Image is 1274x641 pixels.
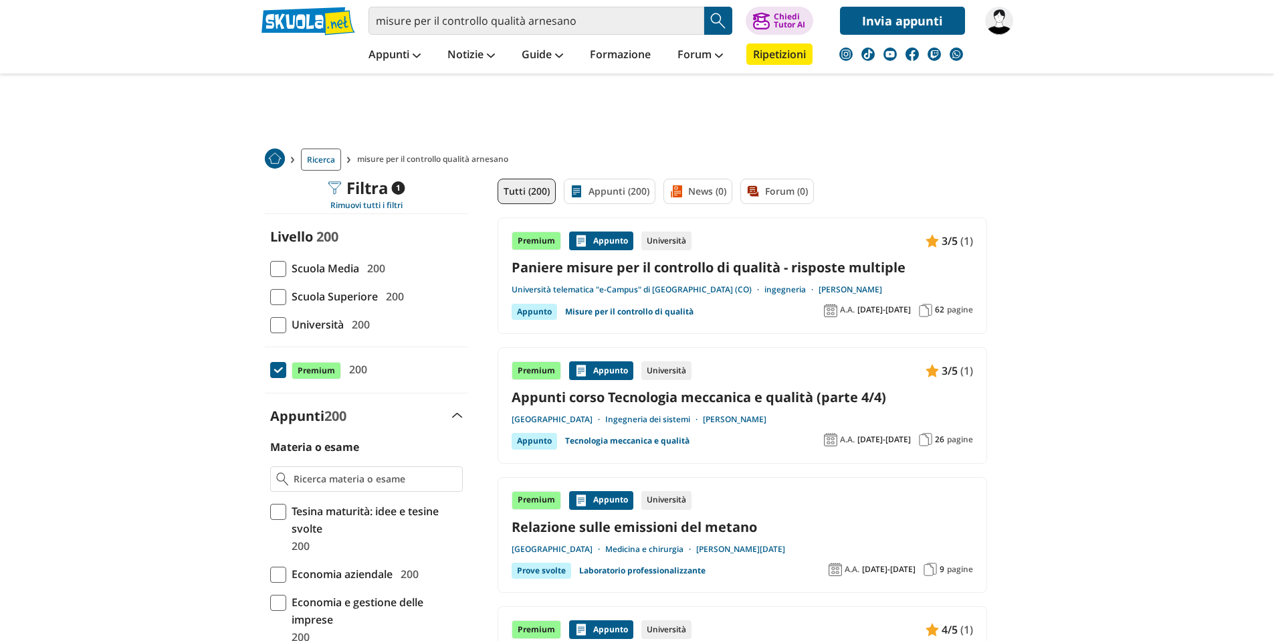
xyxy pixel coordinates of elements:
[845,564,859,575] span: A.A.
[518,43,566,68] a: Guide
[512,361,561,380] div: Premium
[579,563,706,579] a: Laboratorio professionalizzante
[294,472,456,486] input: Ricerca materia o esame
[641,361,692,380] div: Università
[942,621,958,638] span: 4/5
[265,149,285,171] a: Home
[292,362,341,379] span: Premium
[764,284,819,295] a: ingegneria
[286,316,344,333] span: Università
[512,232,561,250] div: Premium
[605,544,696,555] a: Medicina e chirurgia
[569,491,633,510] div: Appunto
[316,227,338,246] span: 200
[703,414,766,425] a: [PERSON_NAME]
[926,234,939,248] img: Appunti contenuto
[674,43,726,68] a: Forum
[960,621,973,638] span: (1)
[926,623,939,636] img: Appunti contenuto
[883,48,897,61] img: youtube
[512,284,764,295] a: Università telematica "e-Campus" di [GEOGRAPHIC_DATA] (CO)
[926,364,939,377] img: Appunti contenuto
[574,623,588,636] img: Appunti contenuto
[381,288,404,305] span: 200
[265,200,468,211] div: Rimuovi tutti i filtri
[498,179,556,204] a: Tutti (200)
[391,181,405,195] span: 1
[286,288,378,305] span: Scuola Superiore
[512,304,557,320] div: Appunto
[276,472,289,486] img: Ricerca materia o esame
[839,48,853,61] img: instagram
[565,304,694,320] a: Misure per il controllo di qualità
[286,537,310,555] span: 200
[265,149,285,169] img: Home
[512,414,605,425] a: [GEOGRAPHIC_DATA]
[512,563,571,579] div: Prove svolte
[362,260,385,277] span: 200
[919,304,932,317] img: Pagine
[587,43,654,68] a: Formazione
[746,43,813,65] a: Ripetizioni
[641,232,692,250] div: Università
[840,7,965,35] a: Invia appunti
[985,7,1013,35] img: MRiccardo97
[746,7,813,35] button: ChiediTutor AI
[574,364,588,377] img: Appunti contenuto
[270,440,359,454] label: Materia o esame
[857,434,911,445] span: [DATE]-[DATE]
[935,304,944,315] span: 62
[950,48,963,61] img: WhatsApp
[357,149,514,171] span: misure per il controllo qualità arnesano
[286,593,463,628] span: Economia e gestione delle imprese
[569,620,633,639] div: Appunto
[512,258,973,276] a: Paniere misure per il controllo di qualità - risposte multiple
[928,48,941,61] img: twitch
[444,43,498,68] a: Notizie
[824,433,837,446] img: Anno accademico
[569,232,633,250] div: Appunto
[942,232,958,250] span: 3/5
[564,179,655,204] a: Appunti (200)
[641,620,692,639] div: Università
[328,179,405,197] div: Filtra
[774,13,805,29] div: Chiedi Tutor AI
[512,491,561,510] div: Premium
[452,413,463,418] img: Apri e chiudi sezione
[840,304,855,315] span: A.A.
[857,304,911,315] span: [DATE]-[DATE]
[324,407,346,425] span: 200
[862,564,916,575] span: [DATE]-[DATE]
[286,502,463,537] span: Tesina maturità: idee e tesine svolte
[574,234,588,248] img: Appunti contenuto
[286,260,359,277] span: Scuola Media
[512,544,605,555] a: [GEOGRAPHIC_DATA]
[395,565,419,583] span: 200
[565,433,689,449] a: Tecnologia meccanica e qualità
[819,284,882,295] a: [PERSON_NAME]
[942,362,958,379] span: 3/5
[924,563,937,576] img: Pagine
[512,620,561,639] div: Premium
[906,48,919,61] img: facebook
[960,232,973,250] span: (1)
[270,227,313,246] label: Livello
[935,434,944,445] span: 26
[570,185,583,198] img: Appunti filtro contenuto
[569,361,633,380] div: Appunto
[940,564,944,575] span: 9
[708,11,728,31] img: Cerca appunti, riassunti o versioni
[919,433,932,446] img: Pagine
[696,544,785,555] a: [PERSON_NAME][DATE]
[344,361,367,378] span: 200
[574,494,588,507] img: Appunti contenuto
[286,565,393,583] span: Economia aziendale
[704,7,732,35] button: Search Button
[947,434,973,445] span: pagine
[605,414,703,425] a: Ingegneria dei sistemi
[301,149,341,171] a: Ricerca
[512,518,973,536] a: Relazione sulle emissioni del metano
[346,316,370,333] span: 200
[512,433,557,449] div: Appunto
[512,388,973,406] a: Appunti corso Tecnologia meccanica e qualità (parte 4/4)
